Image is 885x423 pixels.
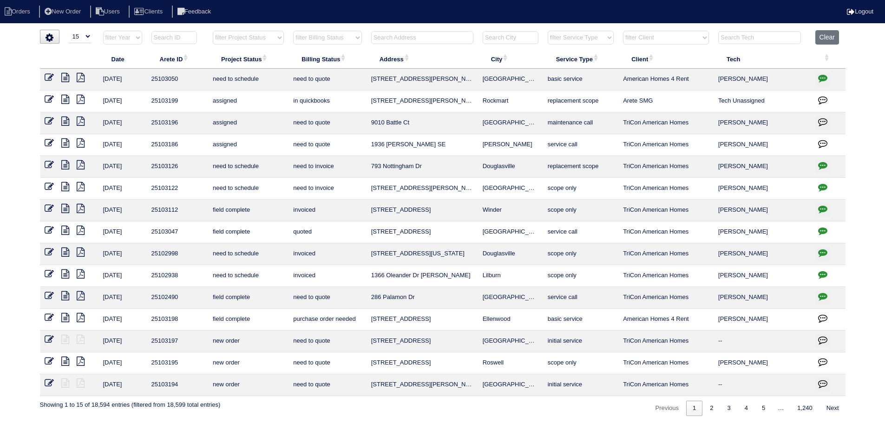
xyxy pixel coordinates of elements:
td: [STREET_ADDRESS][PERSON_NAME] [367,69,478,91]
td: [DATE] [98,331,147,352]
th: Project Status: activate to sort column ascending [208,49,288,69]
td: invoiced [288,243,366,265]
td: new order [208,331,288,352]
td: TriCon American Homes [618,200,714,221]
td: [DATE] [98,178,147,200]
a: 3 [721,401,737,416]
td: initial service [543,331,618,352]
td: maintenance call [543,112,618,134]
td: field complete [208,309,288,331]
td: replacement scope [543,156,618,178]
td: Rockmart [478,91,543,112]
a: Logout [847,8,873,15]
td: need to schedule [208,178,288,200]
td: 25103197 [147,331,208,352]
td: new order [208,374,288,396]
td: [DATE] [98,156,147,178]
td: [DATE] [98,352,147,374]
td: [GEOGRAPHIC_DATA] [478,374,543,396]
td: field complete [208,200,288,221]
span: … [772,404,790,411]
td: replacement scope [543,91,618,112]
td: [STREET_ADDRESS] [367,331,478,352]
td: [PERSON_NAME] [714,309,811,331]
td: [DATE] [98,69,147,91]
a: Users [90,8,127,15]
td: [DATE] [98,221,147,243]
td: [DATE] [98,374,147,396]
td: new order [208,352,288,374]
td: need to quote [288,287,366,309]
td: TriCon American Homes [618,331,714,352]
td: need to quote [288,112,366,134]
td: invoiced [288,200,366,221]
th: : activate to sort column ascending [811,49,846,69]
td: need to schedule [208,265,288,287]
th: City: activate to sort column ascending [478,49,543,69]
td: 25103050 [147,69,208,91]
td: need to schedule [208,243,288,265]
td: invoiced [288,265,366,287]
td: 25103198 [147,309,208,331]
td: need to schedule [208,69,288,91]
td: TriCon American Homes [618,134,714,156]
td: [STREET_ADDRESS][PERSON_NAME] [367,374,478,396]
td: [PERSON_NAME] [478,134,543,156]
td: [STREET_ADDRESS] [367,309,478,331]
th: Service Type: activate to sort column ascending [543,49,618,69]
td: 25102490 [147,287,208,309]
input: Search City [483,31,538,44]
td: service call [543,134,618,156]
td: -- [714,331,811,352]
td: [DATE] [98,265,147,287]
td: 25103112 [147,200,208,221]
td: 286 Palamon Dr [367,287,478,309]
a: Previous [649,401,685,416]
td: scope only [543,178,618,200]
td: American Homes 4 Rent [618,309,714,331]
td: scope only [543,200,618,221]
td: need to quote [288,69,366,91]
td: [STREET_ADDRESS][US_STATE] [367,243,478,265]
td: [PERSON_NAME] [714,265,811,287]
td: scope only [543,352,618,374]
td: [GEOGRAPHIC_DATA] [478,112,543,134]
td: Ellenwood [478,309,543,331]
td: Roswell [478,352,543,374]
td: service call [543,221,618,243]
a: Next [820,401,846,416]
a: 1,240 [791,401,819,416]
td: [PERSON_NAME] [714,178,811,200]
a: New Order [39,8,88,15]
td: 1366 Oleander Dr [PERSON_NAME] [367,265,478,287]
td: 25102998 [147,243,208,265]
td: [PERSON_NAME] [714,112,811,134]
input: Search Tech [718,31,801,44]
td: [DATE] [98,91,147,112]
td: [GEOGRAPHIC_DATA] [478,287,543,309]
td: need to invoice [288,178,366,200]
input: Search Address [371,31,473,44]
td: [STREET_ADDRESS] [367,352,478,374]
td: need to quote [288,374,366,396]
td: 25103196 [147,112,208,134]
td: [DATE] [98,134,147,156]
td: TriCon American Homes [618,243,714,265]
input: Search ID [151,31,197,44]
td: [PERSON_NAME] [714,200,811,221]
td: [PERSON_NAME] [714,352,811,374]
td: Douglasville [478,156,543,178]
td: TriCon American Homes [618,112,714,134]
td: TriCon American Homes [618,221,714,243]
td: [DATE] [98,243,147,265]
td: 793 Nottingham Dr [367,156,478,178]
a: 4 [738,401,754,416]
td: [DATE] [98,287,147,309]
td: [PERSON_NAME] [714,69,811,91]
a: 2 [703,401,720,416]
td: field complete [208,287,288,309]
td: need to quote [288,352,366,374]
a: 5 [755,401,772,416]
td: TriCon American Homes [618,374,714,396]
td: assigned [208,134,288,156]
